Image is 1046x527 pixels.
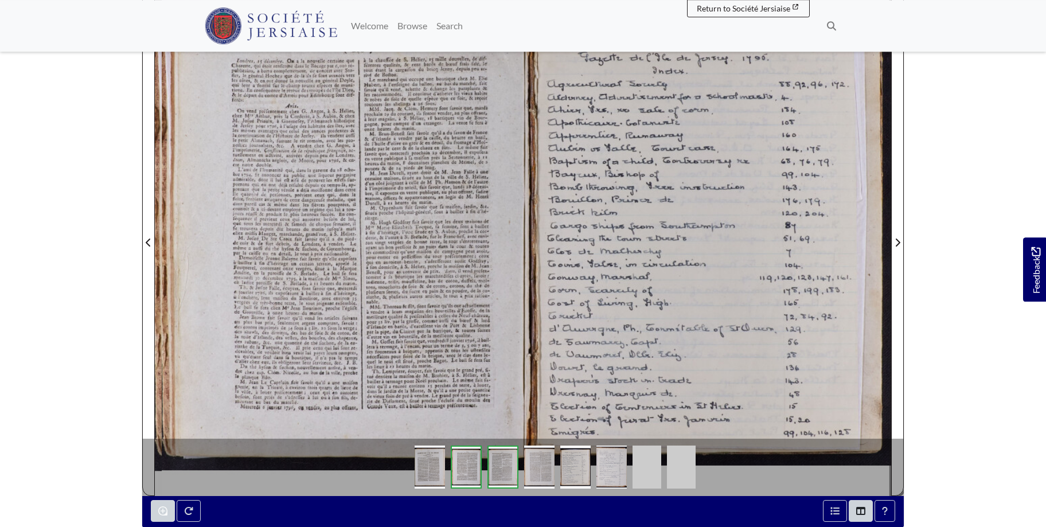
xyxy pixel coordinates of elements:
img: 82cd839175d19c9d36d838dfe6c09a8b3a14eb784970b8dcd4cb8dfaa3a2fc15 [487,446,518,489]
a: Browse [393,14,432,37]
a: Welcome [346,14,393,37]
img: 82cd839175d19c9d36d838dfe6c09a8b3a14eb784970b8dcd4cb8dfaa3a2fc15 [560,446,591,489]
button: Thumbnails [849,500,873,522]
button: Open metadata window [823,500,847,522]
button: Help [875,500,895,522]
button: Enable or disable loupe tool (Alt+L) [151,500,175,522]
a: Would you like to provide feedback? [1023,237,1046,302]
img: 82cd839175d19c9d36d838dfe6c09a8b3a14eb784970b8dcd4cb8dfaa3a2fc15 [524,446,555,489]
button: Rotate the book [177,500,201,522]
img: 82cd839175d19c9d36d838dfe6c09a8b3a14eb784970b8dcd4cb8dfaa3a2fc15 [596,446,627,489]
span: Feedback [1029,247,1043,293]
span: Return to Société Jersiaise [697,3,790,13]
img: 82cd839175d19c9d36d838dfe6c09a8b3a14eb784970b8dcd4cb8dfaa3a2fc15 [415,446,445,489]
a: Société Jersiaise logo [205,5,337,47]
img: 82cd839175d19c9d36d838dfe6c09a8b3a14eb784970b8dcd4cb8dfaa3a2fc15 [451,446,482,489]
img: tIeyhm6QgE5S90ydpKWlpaWlpaWlpaWlpaWlpaWlpaWlpaWlpaWlpaWlpaWlpaWlpaWlpaWl9bi15hIC+l3eCcAAAAAASUVOR... [633,446,661,489]
img: tIeyhm6QgE5S90ydpKWlpaWlpaWlpaWlpaWlpaWlpaWlpaWlpaWlpaWlpaWlpaWlpaWlpaWl9bi15hIC+l3eCcAAAAAASUVOR... [667,446,696,489]
a: Search [432,14,467,37]
img: Société Jersiaise [205,7,337,44]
